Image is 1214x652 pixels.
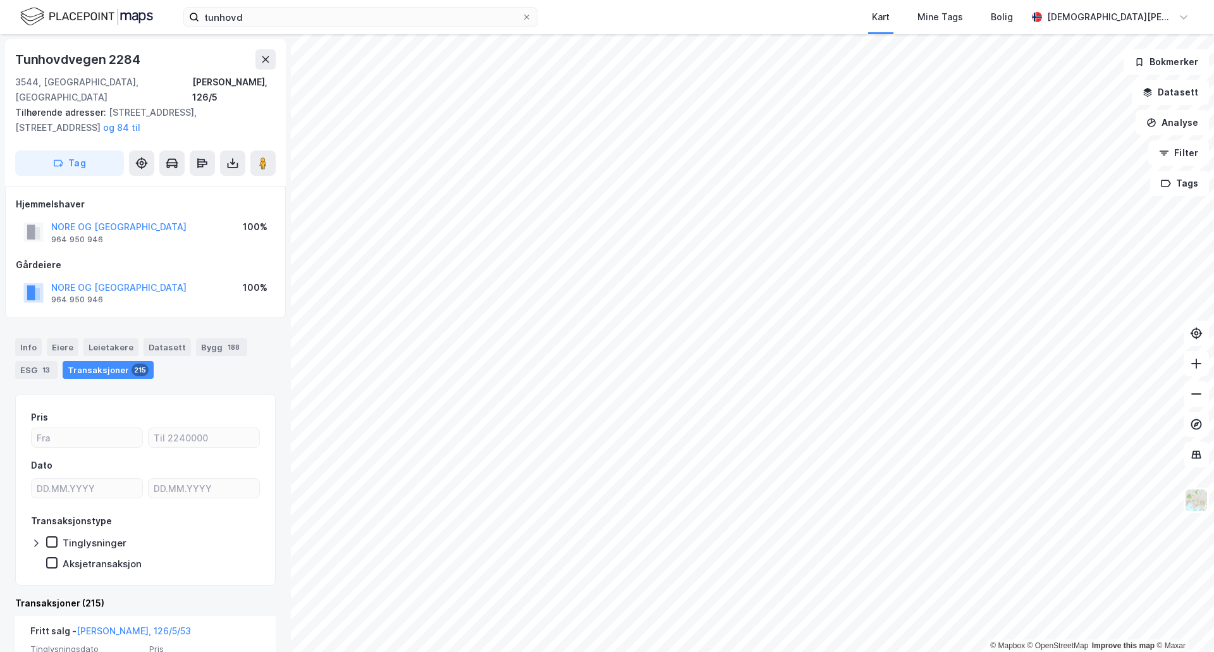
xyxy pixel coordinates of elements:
[132,364,149,376] div: 215
[63,537,126,549] div: Tinglysninger
[1184,488,1208,512] img: Z
[83,338,138,356] div: Leietakere
[1124,49,1209,75] button: Bokmerker
[15,151,124,176] button: Tag
[77,625,191,636] a: [PERSON_NAME], 126/5/53
[1148,140,1209,166] button: Filter
[199,8,522,27] input: Søk på adresse, matrikkel, gårdeiere, leietakere eller personer
[20,6,153,28] img: logo.f888ab2527a4732fd821a326f86c7f29.svg
[15,338,42,356] div: Info
[990,641,1025,650] a: Mapbox
[63,558,142,570] div: Aksjetransaksjon
[144,338,191,356] div: Datasett
[15,361,58,379] div: ESG
[32,428,142,447] input: Fra
[30,624,191,644] div: Fritt salg -
[1092,641,1155,650] a: Improve this map
[32,479,142,498] input: DD.MM.YYYY
[15,596,276,611] div: Transaksjoner (215)
[872,9,890,25] div: Kart
[31,410,48,425] div: Pris
[40,364,52,376] div: 13
[243,280,267,295] div: 100%
[51,235,103,245] div: 964 950 946
[225,341,242,354] div: 188
[15,49,143,70] div: Tunhovdvegen 2284
[15,105,266,135] div: [STREET_ADDRESS], [STREET_ADDRESS]
[149,479,259,498] input: DD.MM.YYYY
[31,514,112,529] div: Transaksjonstype
[149,428,259,447] input: Til 2240000
[243,219,267,235] div: 100%
[1151,591,1214,652] iframe: Chat Widget
[51,295,103,305] div: 964 950 946
[1151,591,1214,652] div: Kontrollprogram for chat
[47,338,78,356] div: Eiere
[1132,80,1209,105] button: Datasett
[31,458,52,473] div: Dato
[991,9,1013,25] div: Bolig
[1150,171,1209,196] button: Tags
[917,9,963,25] div: Mine Tags
[16,257,275,273] div: Gårdeiere
[15,75,192,105] div: 3544, [GEOGRAPHIC_DATA], [GEOGRAPHIC_DATA]
[15,107,109,118] span: Tilhørende adresser:
[63,361,154,379] div: Transaksjoner
[1047,9,1174,25] div: [DEMOGRAPHIC_DATA][PERSON_NAME]
[192,75,276,105] div: [PERSON_NAME], 126/5
[1027,641,1089,650] a: OpenStreetMap
[16,197,275,212] div: Hjemmelshaver
[1136,110,1209,135] button: Analyse
[196,338,247,356] div: Bygg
